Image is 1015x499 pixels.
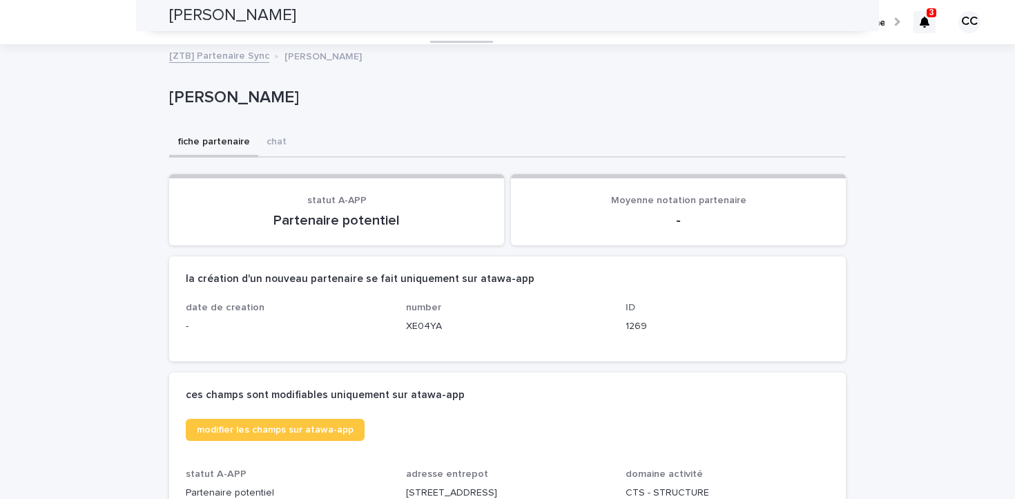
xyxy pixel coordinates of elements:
[186,419,365,441] a: modifier les champs sur atawa-app
[186,389,465,402] h2: ces champs sont modifiables uniquement sur atawa-app
[626,469,703,479] span: domaine activité
[186,469,246,479] span: statut A-APP
[958,11,980,33] div: CC
[913,11,936,33] div: 3
[186,273,534,285] h2: la création d'un nouveau partenaire se fait uniquement sur atawa-app
[169,129,258,158] button: fiche partenaire
[28,8,162,36] img: Ls34BcGeRexTGTNfXpUC
[406,303,441,312] span: number
[186,319,389,334] p: -
[169,47,269,63] a: [ZTB] Partenaire Sync
[611,196,746,205] span: Moyenne notation partenaire
[406,469,488,479] span: adresse entrepot
[258,129,295,158] button: chat
[626,303,635,312] span: ID
[197,425,354,435] span: modifier les champs sur atawa-app
[406,319,610,334] p: XE04YA
[186,212,487,229] p: Partenaire potentiel
[186,303,264,312] span: date de creation
[929,8,934,17] p: 3
[169,88,840,108] p: [PERSON_NAME]
[626,319,829,334] p: 1269
[307,196,367,205] span: statut A-APP
[528,212,829,229] p: -
[284,48,362,63] p: [PERSON_NAME]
